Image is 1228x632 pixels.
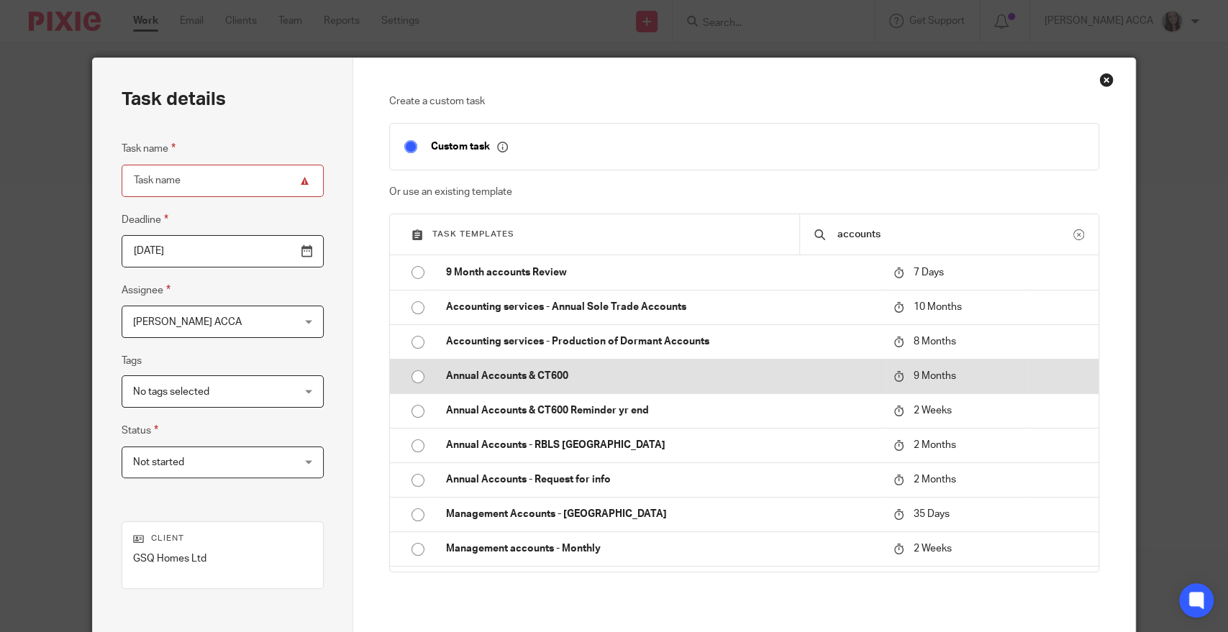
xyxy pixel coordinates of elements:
[446,369,878,383] p: Annual Accounts & CT600
[446,438,878,452] p: Annual Accounts - RBLS [GEOGRAPHIC_DATA]
[446,541,878,556] p: Management accounts - Monthly
[836,226,1073,242] input: Search...
[133,317,242,327] span: [PERSON_NAME] ACCA
[122,165,324,197] input: Task name
[914,371,956,381] span: 9 Months
[446,403,878,418] p: Annual Accounts & CT600 Reminder yr end
[914,302,962,312] span: 10 Months
[122,140,176,157] label: Task name
[914,406,952,416] span: 2 Weeks
[432,230,514,238] span: Task templates
[133,551,312,566] p: GSQ Homes Ltd
[122,87,226,111] h2: Task details
[133,387,209,397] span: No tags selected
[133,533,312,544] p: Client
[122,211,168,228] label: Deadline
[122,354,142,368] label: Tags
[914,509,950,519] span: 35 Days
[446,265,878,280] p: 9 Month accounts Review
[914,336,956,347] span: 8 Months
[446,300,878,314] p: Accounting services - Annual Sole Trade Accounts
[914,267,944,278] span: 7 Days
[446,472,878,487] p: Annual Accounts - Request for info
[122,422,158,439] label: Status
[122,282,170,298] label: Assignee
[1099,73,1114,87] div: Close this dialog window
[389,185,1099,199] p: Or use an existing template
[914,475,956,485] span: 2 Months
[914,440,956,450] span: 2 Months
[914,544,952,554] span: 2 Weeks
[122,235,324,267] input: Pick a date
[389,94,1099,109] p: Create a custom task
[446,507,878,521] p: Management Accounts - [GEOGRAPHIC_DATA]
[446,334,878,349] p: Accounting services - Production of Dormant Accounts
[133,457,184,467] span: Not started
[431,140,508,153] p: Custom task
